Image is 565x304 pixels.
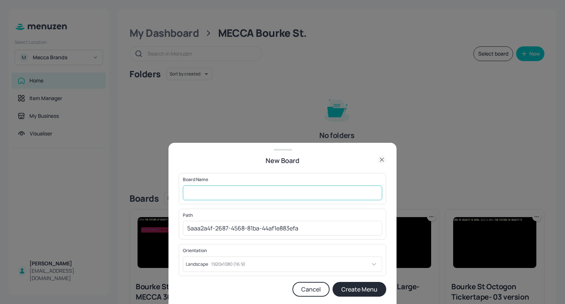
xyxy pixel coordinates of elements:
[179,155,386,166] div: New Board
[183,177,382,182] p: Board Name
[183,213,382,218] p: Path
[333,282,386,297] button: Create Menu
[186,262,208,267] p: Landscape
[292,282,330,297] button: Cancel
[211,262,245,267] p: 1920x1080 (16:9)
[183,248,382,253] p: Orientation
[183,257,370,272] div: Landscape1920x1080 (16:9)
